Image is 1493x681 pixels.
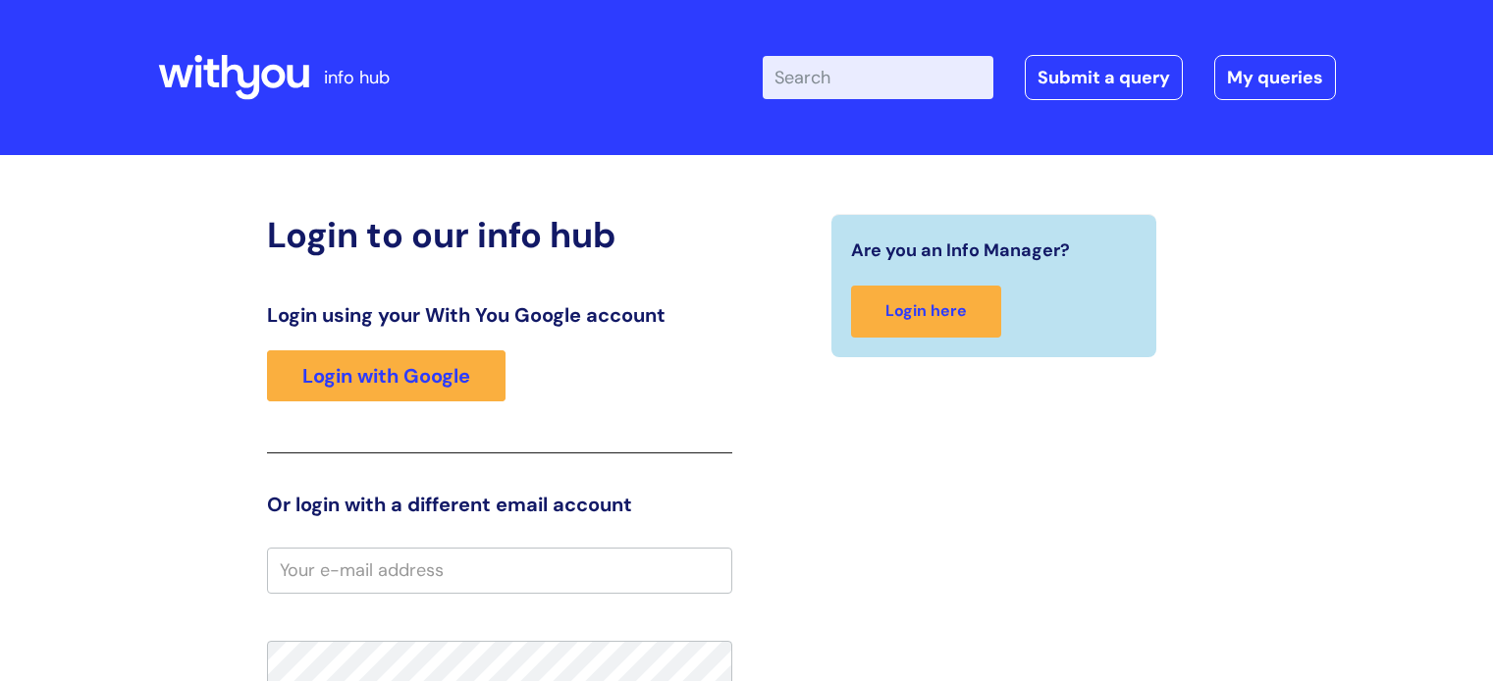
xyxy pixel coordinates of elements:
[851,286,1001,338] a: Login here
[851,235,1070,266] span: Are you an Info Manager?
[267,548,732,593] input: Your e-mail address
[267,303,732,327] h3: Login using your With You Google account
[267,493,732,516] h3: Or login with a different email account
[1214,55,1336,100] a: My queries
[324,62,390,93] p: info hub
[267,350,506,401] a: Login with Google
[763,56,993,99] input: Search
[267,214,732,256] h2: Login to our info hub
[1025,55,1183,100] a: Submit a query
